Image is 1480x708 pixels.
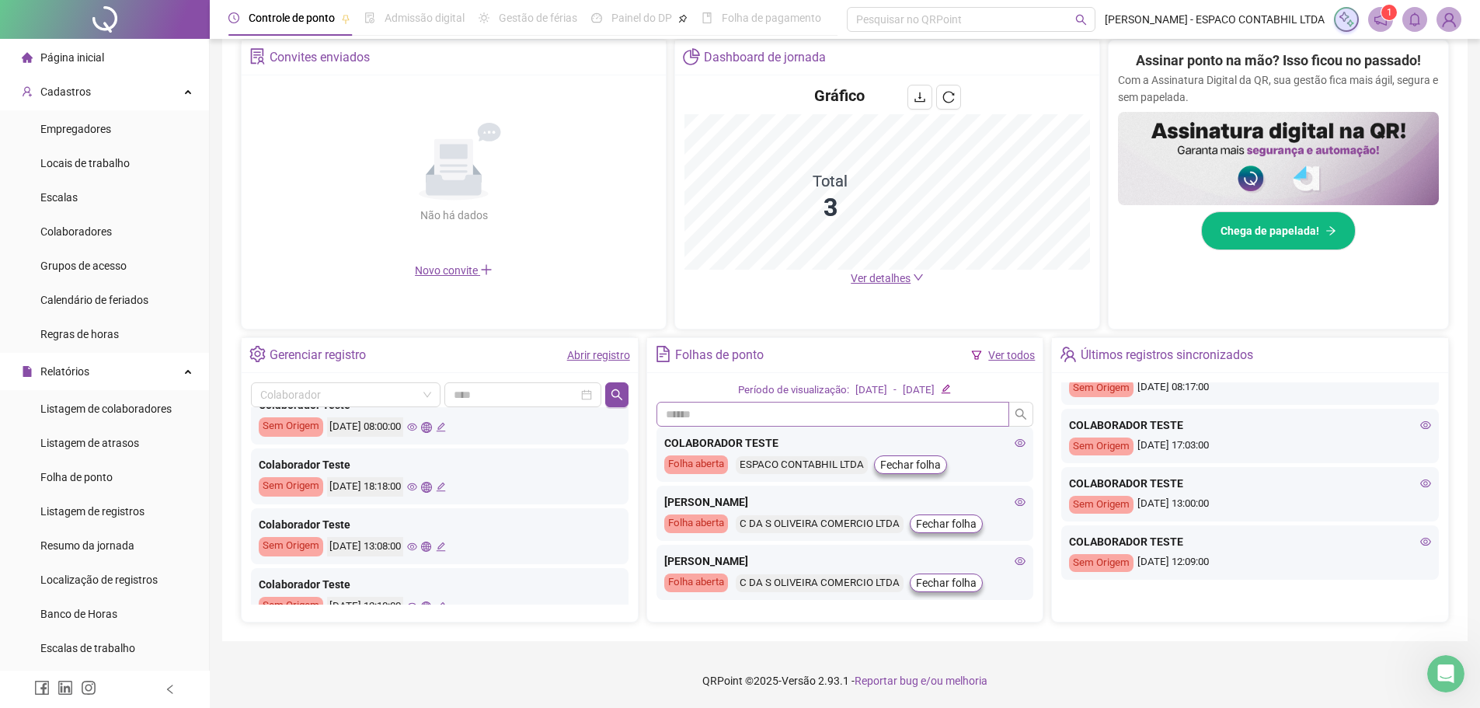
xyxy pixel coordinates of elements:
span: dashboard [591,12,602,23]
span: Folha de pagamento [722,12,821,24]
span: Empregadores [40,123,111,135]
span: eye [1420,536,1431,547]
span: file-text [655,346,671,362]
span: left [165,684,176,695]
span: Listagem de atrasos [40,437,139,449]
div: Sem Origem [259,537,323,556]
span: filter [971,350,982,361]
span: Localização de registros [40,574,158,586]
span: Resumo da jornada [40,539,134,552]
iframe: Intercom live chat [1427,655,1464,692]
div: Sem Origem [259,477,323,497]
div: Sem Origem [1069,438,1134,455]
span: Reportar bug e/ou melhoria [855,675,987,687]
div: ESPACO CONTABHIL LTDA [736,456,868,474]
span: Fechar folha [916,515,977,532]
div: [DATE] 17:03:00 [1069,438,1431,455]
span: search [1015,408,1027,420]
span: edit [436,422,446,432]
div: [DATE] 08:00:00 [327,417,403,437]
h2: Assinar ponto na mão? Isso ficou no passado! [1136,50,1421,71]
p: Com a Assinatura Digital da QR, sua gestão fica mais ágil, segura e sem papelada. [1118,71,1439,106]
span: eye [1015,497,1026,507]
span: Folha de ponto [40,471,113,483]
span: Locais de trabalho [40,157,130,169]
img: banner%2F02c71560-61a6-44d4-94b9-c8ab97240462.png [1118,112,1439,205]
div: Sem Origem [1069,496,1134,514]
button: Fechar folha [910,514,983,533]
span: plus [480,263,493,276]
span: edit [436,602,446,612]
button: Chega de papelada! [1201,211,1356,250]
div: Colaborador Teste [259,456,621,473]
div: Colaborador Teste [259,576,621,593]
div: [PERSON_NAME] [664,553,1026,570]
div: C DA S OLIVEIRA COMERCIO LTDA [736,574,904,592]
span: edit [436,482,446,492]
span: Gestão de férias [499,12,577,24]
div: - [893,382,897,399]
span: Novo convite [415,264,493,277]
span: Escalas [40,191,78,204]
span: global [421,542,431,552]
span: Painel do DP [611,12,672,24]
span: edit [941,384,951,394]
span: notification [1374,12,1388,26]
span: eye [407,482,417,492]
span: Regras de horas [40,328,119,340]
div: Sem Origem [259,597,323,616]
div: C DA S OLIVEIRA COMERCIO LTDA [736,515,904,533]
a: Abrir registro [567,349,630,361]
span: eye [1015,438,1026,448]
span: clock-circle [228,12,239,23]
span: Fechar folha [880,456,941,473]
div: [PERSON_NAME] [664,494,1026,511]
span: down [913,272,924,283]
div: [DATE] 13:08:00 [327,537,403,556]
span: Página inicial [40,51,104,64]
span: setting [249,346,266,362]
span: eye [1420,420,1431,431]
div: [DATE] [855,382,887,399]
img: sparkle-icon.fc2bf0ac1784a2077858766a79e2daf3.svg [1338,11,1355,28]
span: arrow-right [1325,225,1336,236]
span: file [22,365,33,376]
span: team [1060,346,1076,362]
div: Sem Origem [1069,554,1134,572]
div: Colaborador Teste [259,516,621,533]
div: Gerenciar registro [270,342,366,368]
a: Ver todos [988,349,1035,361]
span: Banco de Horas [40,608,117,620]
span: pushpin [341,14,350,23]
span: edit [436,542,446,552]
div: [DATE] [903,382,935,399]
span: bell [1408,12,1422,26]
span: [PERSON_NAME] - ESPACO CONTABHIL LTDA [1105,11,1325,28]
span: sun [479,12,489,23]
span: global [421,602,431,612]
span: Controle de ponto [249,12,335,24]
span: Listagem de colaboradores [40,403,172,415]
sup: 1 [1381,5,1397,20]
span: 1 [1387,7,1392,18]
span: Relatórios [40,365,89,378]
div: COLABORADOR TESTE [1069,417,1431,434]
span: Versão [782,675,816,687]
span: Chega de papelada! [1221,222,1319,239]
div: Últimos registros sincronizados [1081,342,1253,368]
div: Sem Origem [259,417,323,437]
span: global [421,482,431,492]
img: 94806 [1437,8,1461,31]
div: COLABORADOR TESTE [664,434,1026,452]
span: instagram [81,680,96,696]
span: Calendário de feriados [40,294,148,306]
span: Grupos de acesso [40,260,127,272]
button: Fechar folha [910,574,983,592]
a: Ver detalhes down [851,272,924,284]
span: Cadastros [40,85,91,98]
div: Dashboard de jornada [704,44,826,71]
span: eye [1420,478,1431,489]
span: pushpin [678,14,688,23]
div: Período de visualização: [738,382,849,399]
span: Ver detalhes [851,272,911,284]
